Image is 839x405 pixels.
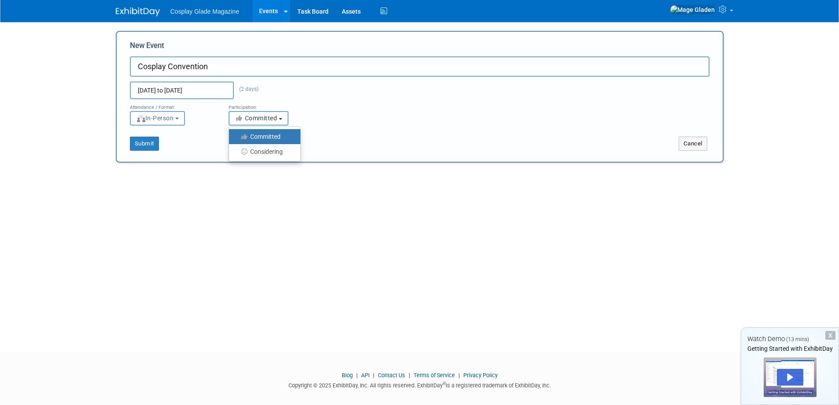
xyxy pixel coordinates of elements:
a: Privacy Policy [463,372,498,379]
a: Terms of Service [414,372,455,379]
span: Committed [235,115,277,122]
span: (2 days) [234,86,259,92]
input: Start Date - End Date [130,82,234,99]
sup: ® [443,381,446,386]
button: Committed [229,111,288,126]
a: Contact Us [378,372,405,379]
label: Considering [233,146,292,157]
button: Submit [130,137,159,151]
span: Cosplay Glade Magazine [170,8,239,15]
span: In-Person [136,115,174,122]
a: Blog [342,372,353,379]
img: ExhibitDay [116,7,160,16]
div: Play [777,369,803,386]
span: | [354,372,360,379]
span: | [371,372,377,379]
span: (13 mins) [786,336,809,342]
div: Participation: [229,99,314,111]
button: Cancel [679,137,707,151]
div: Getting Started with ExhibitDay [741,344,839,353]
a: API [361,372,370,379]
label: Committed [233,131,292,142]
div: Dismiss [825,331,835,340]
img: Mage Gladen [670,5,715,15]
span: | [407,372,412,379]
label: New Event [130,41,164,54]
button: In-Person [130,111,185,126]
input: Name of Trade Show / Conference [130,56,710,77]
div: Attendance / Format: [130,99,215,111]
div: Watch Demo [741,334,839,344]
span: | [456,372,462,379]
